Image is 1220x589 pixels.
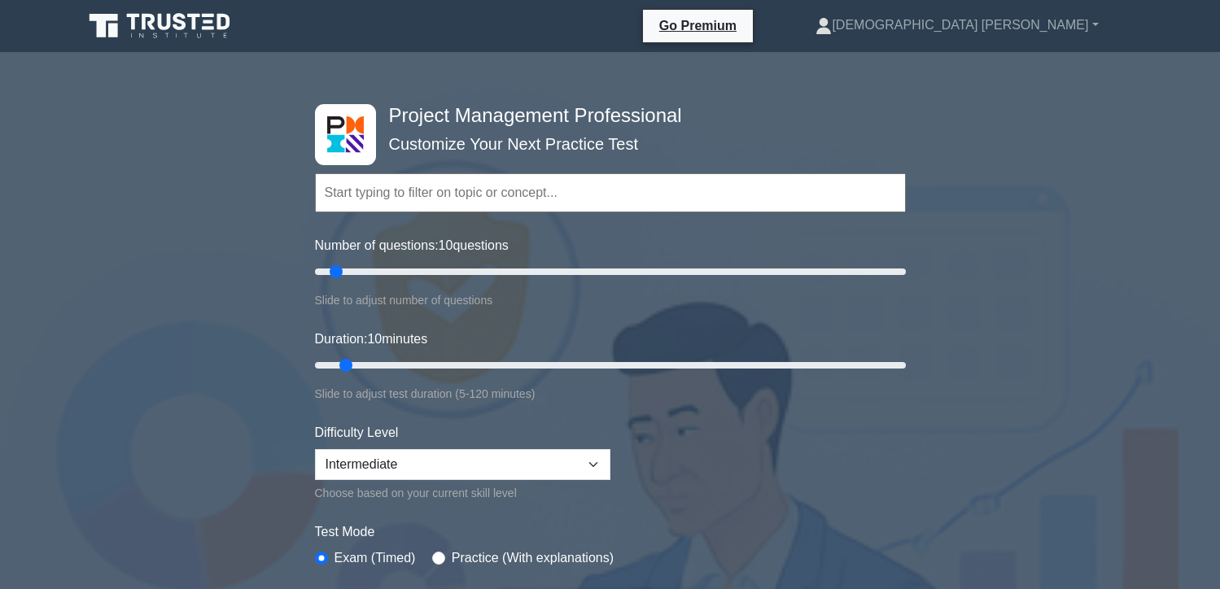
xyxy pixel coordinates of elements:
div: Slide to adjust number of questions [315,290,906,310]
div: Choose based on your current skill level [315,483,610,503]
input: Start typing to filter on topic or concept... [315,173,906,212]
div: Slide to adjust test duration (5-120 minutes) [315,384,906,404]
label: Test Mode [315,522,906,542]
h4: Project Management Professional [383,104,826,128]
span: 10 [439,238,453,252]
span: 10 [367,332,382,346]
label: Exam (Timed) [335,548,416,568]
a: [DEMOGRAPHIC_DATA] [PERSON_NAME] [776,9,1137,41]
label: Duration: minutes [315,329,428,349]
label: Difficulty Level [315,423,399,443]
a: Go Premium [649,15,746,36]
label: Number of questions: questions [315,236,509,255]
label: Practice (With explanations) [452,548,614,568]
